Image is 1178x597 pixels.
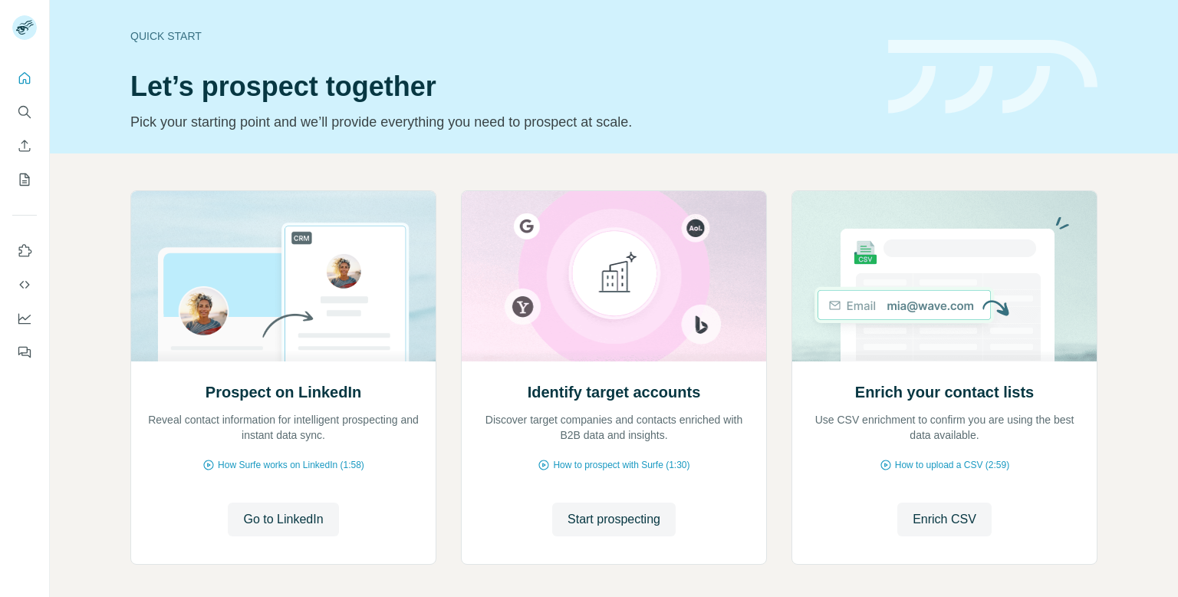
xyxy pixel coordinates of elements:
[897,503,992,536] button: Enrich CSV
[228,503,338,536] button: Go to LinkedIn
[552,503,676,536] button: Start prospecting
[791,191,1097,361] img: Enrich your contact lists
[218,458,364,472] span: How Surfe works on LinkedIn (1:58)
[12,305,37,332] button: Dashboard
[206,381,361,403] h2: Prospect on LinkedIn
[477,412,751,443] p: Discover target companies and contacts enriched with B2B data and insights.
[461,191,767,361] img: Identify target accounts
[12,64,37,92] button: Quick start
[130,191,436,361] img: Prospect on LinkedIn
[913,510,976,529] span: Enrich CSV
[12,237,37,265] button: Use Surfe on LinkedIn
[895,458,1009,472] span: How to upload a CSV (2:59)
[146,412,420,443] p: Reveal contact information for intelligent prospecting and instant data sync.
[888,40,1097,114] img: banner
[12,166,37,193] button: My lists
[12,338,37,366] button: Feedback
[568,510,660,529] span: Start prospecting
[243,510,323,529] span: Go to LinkedIn
[553,458,689,472] span: How to prospect with Surfe (1:30)
[12,132,37,160] button: Enrich CSV
[855,381,1034,403] h2: Enrich your contact lists
[12,271,37,298] button: Use Surfe API
[130,71,870,102] h1: Let’s prospect together
[130,28,870,44] div: Quick start
[528,381,701,403] h2: Identify target accounts
[130,111,870,133] p: Pick your starting point and we’ll provide everything you need to prospect at scale.
[808,412,1081,443] p: Use CSV enrichment to confirm you are using the best data available.
[12,98,37,126] button: Search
